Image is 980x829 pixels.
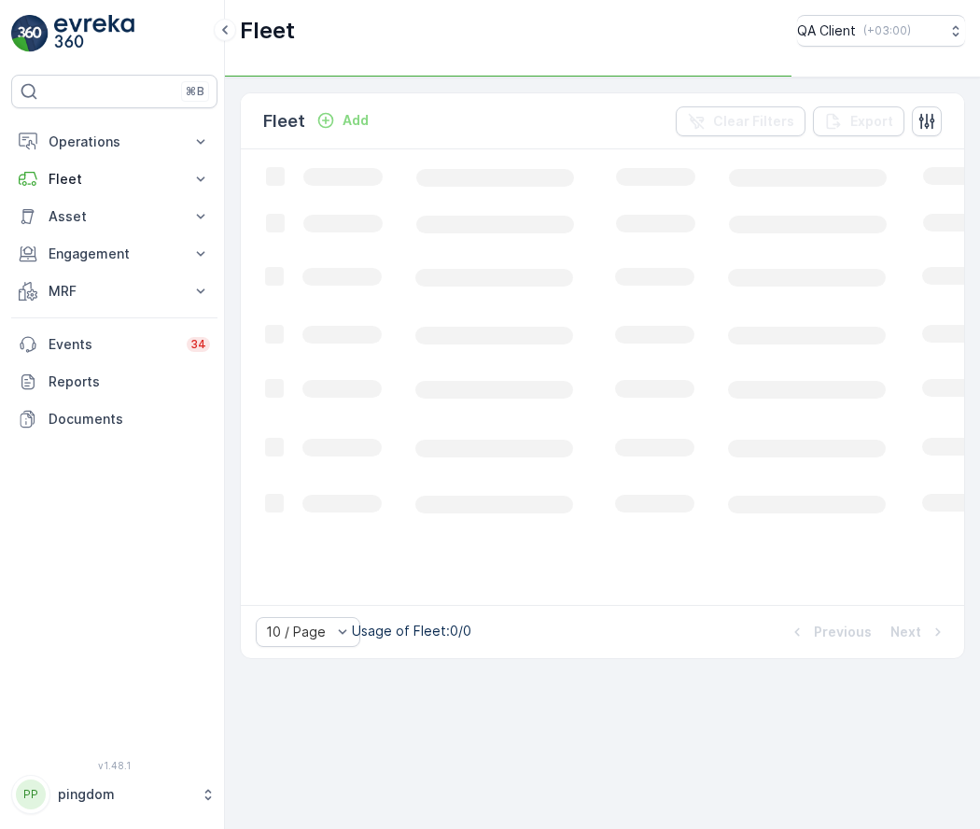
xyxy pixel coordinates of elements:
[786,621,874,643] button: Previous
[343,111,369,130] p: Add
[11,326,217,363] a: Events34
[49,335,175,354] p: Events
[352,622,471,640] p: Usage of Fleet : 0/0
[813,106,904,136] button: Export
[240,16,295,46] p: Fleet
[16,780,46,809] div: PP
[11,273,217,310] button: MRF
[49,170,180,189] p: Fleet
[11,363,217,400] a: Reports
[11,400,217,438] a: Documents
[58,785,191,804] p: pingdom
[890,623,921,641] p: Next
[850,112,893,131] p: Export
[49,245,180,263] p: Engagement
[676,106,805,136] button: Clear Filters
[11,235,217,273] button: Engagement
[11,760,217,771] span: v 1.48.1
[54,15,134,52] img: logo_light-DOdMpM7g.png
[11,161,217,198] button: Fleet
[889,621,949,643] button: Next
[186,84,204,99] p: ⌘B
[49,133,180,151] p: Operations
[263,108,305,134] p: Fleet
[863,23,911,38] p: ( +03:00 )
[11,15,49,52] img: logo
[11,775,217,814] button: PPpingdom
[713,112,794,131] p: Clear Filters
[49,207,180,226] p: Asset
[814,623,872,641] p: Previous
[11,198,217,235] button: Asset
[11,123,217,161] button: Operations
[309,109,376,132] button: Add
[49,410,210,429] p: Documents
[797,21,856,40] p: QA Client
[49,282,180,301] p: MRF
[190,337,206,352] p: 34
[49,372,210,391] p: Reports
[797,15,965,47] button: QA Client(+03:00)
